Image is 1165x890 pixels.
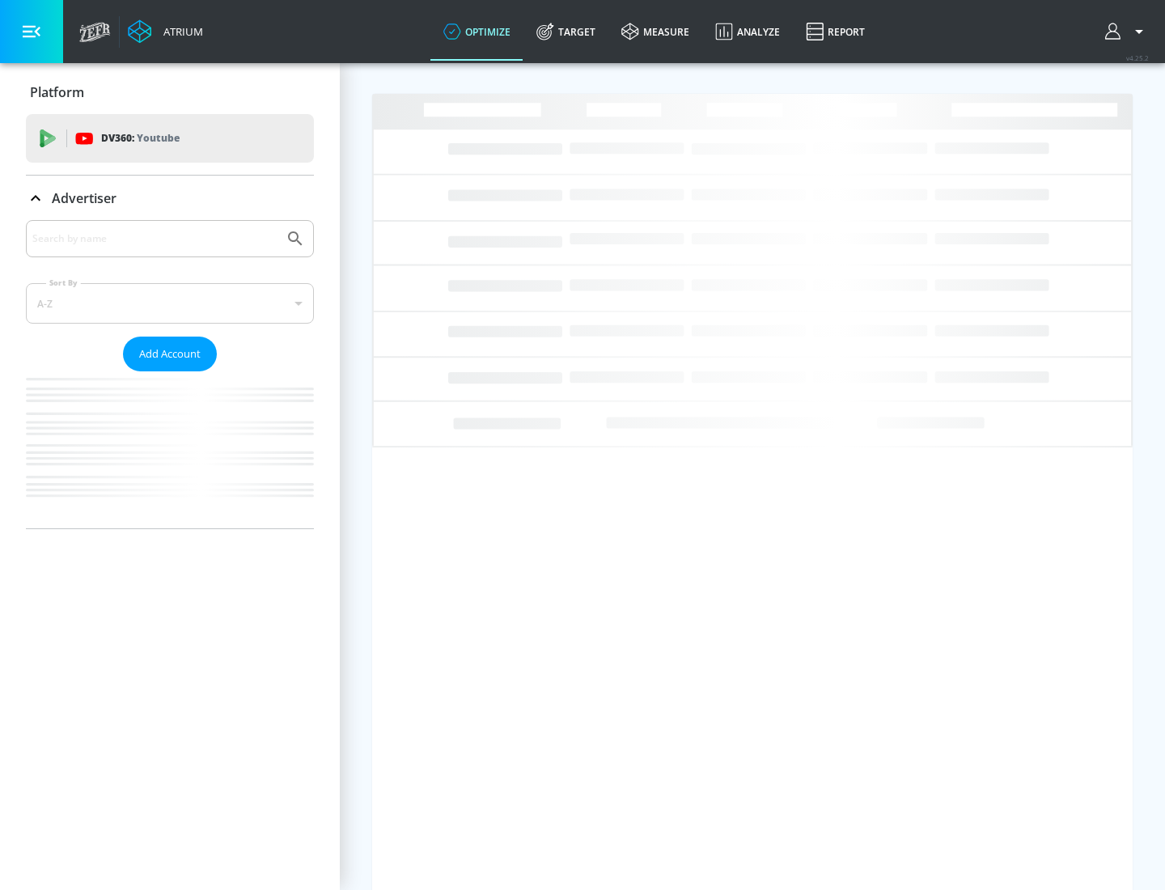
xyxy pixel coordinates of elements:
div: Advertiser [26,176,314,221]
a: optimize [430,2,523,61]
button: Add Account [123,337,217,371]
span: Add Account [139,345,201,363]
a: Atrium [128,19,203,44]
input: Search by name [32,228,277,249]
a: Analyze [702,2,793,61]
div: Atrium [157,24,203,39]
p: Youtube [137,129,180,146]
div: Advertiser [26,220,314,528]
div: DV360: Youtube [26,114,314,163]
label: Sort By [46,278,81,288]
div: A-Z [26,283,314,324]
a: Report [793,2,878,61]
p: Advertiser [52,189,116,207]
p: DV360: [101,129,180,147]
a: measure [608,2,702,61]
p: Platform [30,83,84,101]
span: v 4.25.2 [1126,53,1149,62]
div: Platform [26,70,314,115]
nav: list of Advertiser [26,371,314,528]
a: Target [523,2,608,61]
